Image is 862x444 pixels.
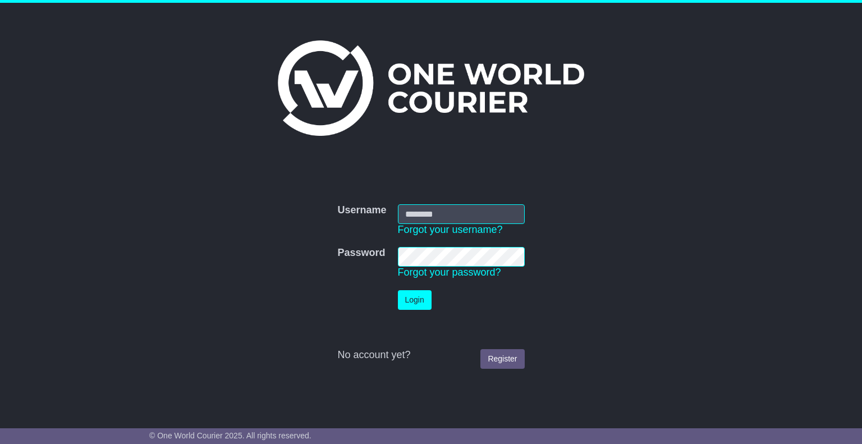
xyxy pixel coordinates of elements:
[278,40,584,136] img: One World
[398,290,432,310] button: Login
[337,204,386,217] label: Username
[149,431,311,440] span: © One World Courier 2025. All rights reserved.
[398,267,501,278] a: Forgot your password?
[337,349,524,361] div: No account yet?
[398,224,503,235] a: Forgot your username?
[480,349,524,369] a: Register
[337,247,385,259] label: Password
